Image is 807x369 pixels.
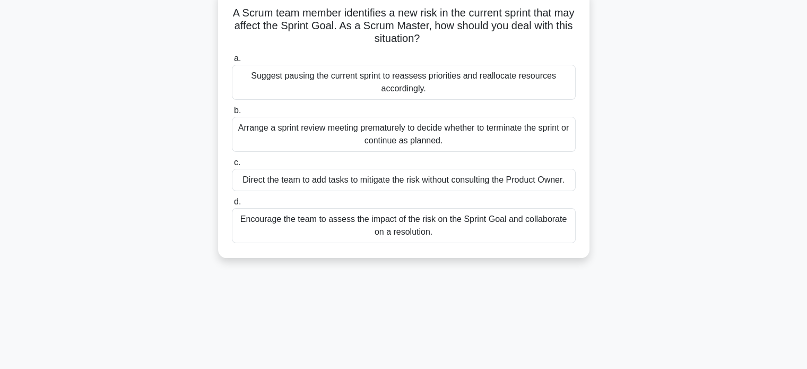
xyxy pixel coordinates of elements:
[232,169,576,191] div: Direct the team to add tasks to mitigate the risk without consulting the Product Owner.
[234,106,241,115] span: b.
[231,6,577,46] h5: A Scrum team member identifies a new risk in the current sprint that may affect the Sprint Goal. ...
[234,158,240,167] span: c.
[232,65,576,100] div: Suggest pausing the current sprint to reassess priorities and reallocate resources accordingly.
[234,197,241,206] span: d.
[232,208,576,243] div: Encourage the team to assess the impact of the risk on the Sprint Goal and collaborate on a resol...
[232,117,576,152] div: Arrange a sprint review meeting prematurely to decide whether to terminate the sprint or continue...
[234,54,241,63] span: a.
